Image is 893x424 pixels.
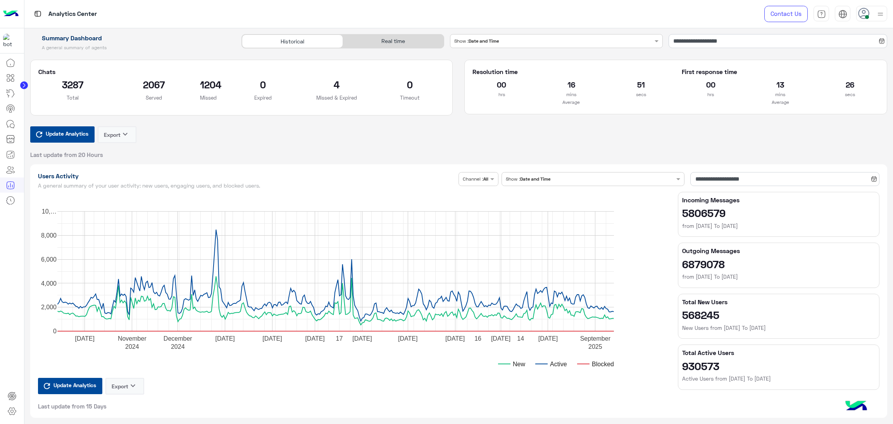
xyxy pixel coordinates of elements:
[228,78,298,91] h2: 0
[30,151,103,159] span: Last update from 20 Hours
[821,91,879,98] p: secs
[682,375,875,383] h6: Active Users from [DATE] To [DATE]
[75,335,94,341] text: [DATE]
[520,176,550,182] b: Date and Time
[682,207,875,219] h2: 5806579
[472,68,670,76] h5: Resolution time
[838,10,847,19] img: tab
[469,38,499,44] b: Date and Time
[612,78,670,91] h2: 51
[53,328,57,334] text: 0
[513,360,525,367] text: New
[119,78,188,91] h2: 2067
[550,360,567,367] text: Active
[125,343,139,350] text: 2024
[592,360,614,367] text: Blocked
[588,343,602,350] text: 2025
[30,126,95,143] button: Update Analytics
[309,94,364,102] p: Missed & Expired
[119,94,188,102] p: Served
[517,335,524,341] text: 14
[764,6,808,22] a: Contact Us
[474,335,481,341] text: 16
[38,192,664,378] svg: A chart.
[821,78,879,91] h2: 26
[483,176,488,182] b: All
[163,335,192,341] text: December
[48,9,97,19] p: Analytics Center
[612,91,670,98] p: secs
[41,256,56,262] text: 6,000
[491,335,510,341] text: [DATE]
[751,91,809,98] p: mins
[242,34,343,48] div: Historical
[682,324,875,332] h6: New Users from [DATE] To [DATE]
[542,91,600,98] p: mins
[105,378,144,395] button: Exportkeyboard_arrow_down
[305,335,324,341] text: [DATE]
[580,335,610,341] text: September
[41,280,56,286] text: 4,000
[542,78,600,91] h2: 16
[262,335,282,341] text: [DATE]
[128,381,138,390] i: keyboard_arrow_down
[682,273,875,281] h6: from [DATE] To [DATE]
[3,34,17,48] img: 1403182699927242
[682,98,879,106] p: Average
[171,343,184,350] text: 2024
[682,196,875,204] h5: Incoming Messages
[682,68,879,76] h5: First response time
[375,94,445,102] p: Timeout
[38,183,456,189] h5: A general summary of your user activity: new users, engaging users, and blocked users.
[682,78,740,91] h2: 00
[682,309,875,321] h2: 568245
[843,393,870,420] img: hulul-logo.png
[472,98,670,106] p: Average
[41,208,56,215] text: 10,…
[472,91,531,98] p: hrs
[682,258,875,270] h2: 6879078
[41,304,56,310] text: 2,000
[398,335,417,341] text: [DATE]
[876,9,885,19] img: profile
[309,78,364,91] h2: 4
[682,222,875,230] h6: from [DATE] To [DATE]
[352,335,372,341] text: [DATE]
[682,349,875,357] h5: Total Active Users
[52,380,98,390] span: Update Analytics
[343,34,444,48] div: Real time
[200,78,217,91] h2: 1204
[215,335,234,341] text: [DATE]
[33,9,43,19] img: tab
[682,247,875,255] h5: Outgoing Messages
[200,94,217,102] p: Missed
[38,378,102,394] button: Update Analytics
[814,6,829,22] a: tab
[98,126,136,143] button: Exportkeyboard_arrow_down
[538,335,557,341] text: [DATE]
[117,335,146,341] text: November
[38,402,107,410] span: Last update from 15 Days
[30,34,233,42] h1: Summary Dashboard
[817,10,826,19] img: tab
[445,335,464,341] text: [DATE]
[336,335,343,341] text: 17
[472,78,531,91] h2: 00
[38,68,445,76] h5: Chats
[682,360,875,372] h2: 930573
[121,129,130,139] i: keyboard_arrow_down
[751,78,809,91] h2: 13
[3,6,19,22] img: Logo
[30,45,233,51] h5: A general summary of agents
[375,78,445,91] h2: 0
[41,232,56,238] text: 8,000
[682,298,875,306] h5: Total New Users
[38,78,108,91] h2: 3287
[228,94,298,102] p: Expired
[38,94,108,102] p: Total
[38,172,456,180] h1: Users Activity
[44,128,90,139] span: Update Analytics
[682,91,740,98] p: hrs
